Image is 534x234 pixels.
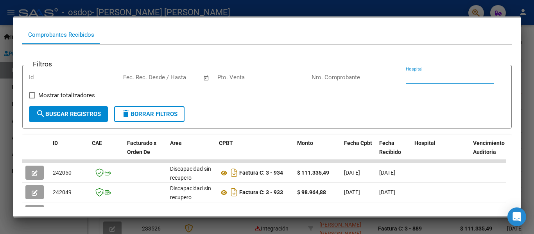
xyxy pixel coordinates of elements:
[379,140,401,155] span: Fecha Recibido
[216,135,294,169] datatable-header-cell: CPBT
[507,207,526,226] div: Open Intercom Messenger
[53,189,72,195] span: 242049
[297,140,313,146] span: Monto
[121,109,131,118] mat-icon: delete
[114,106,185,122] button: Borrar Filtros
[170,166,211,181] span: Discapacidad sin recupero
[239,170,283,176] strong: Factura C: 3 - 934
[229,186,239,198] i: Descargar documento
[470,135,505,169] datatable-header-cell: Vencimiento Auditoría
[89,135,124,169] datatable-header-cell: CAE
[379,170,395,176] span: [DATE]
[297,189,326,195] strong: $ 98.964,88
[167,135,216,169] datatable-header-cell: Area
[50,135,89,169] datatable-header-cell: ID
[36,109,45,118] mat-icon: search
[28,30,94,39] div: Comprobantes Recibidos
[36,111,101,118] span: Buscar Registros
[344,170,360,176] span: [DATE]
[170,140,182,146] span: Area
[239,189,283,196] strong: Factura C: 3 - 933
[344,140,372,146] span: Fecha Cpbt
[219,140,233,146] span: CPBT
[229,205,239,218] i: Descargar documento
[162,74,200,81] input: Fecha fin
[92,140,102,146] span: CAE
[170,185,211,200] span: Discapacidad sin recupero
[344,189,360,195] span: [DATE]
[376,135,411,169] datatable-header-cell: Fecha Recibido
[341,135,376,169] datatable-header-cell: Fecha Cpbt
[127,140,156,155] span: Facturado x Orden De
[411,135,470,169] datatable-header-cell: Hospital
[414,140,435,146] span: Hospital
[297,170,329,176] strong: $ 111.335,49
[229,166,239,179] i: Descargar documento
[29,106,108,122] button: Buscar Registros
[121,111,177,118] span: Borrar Filtros
[53,170,72,176] span: 242050
[294,135,341,169] datatable-header-cell: Monto
[473,140,505,155] span: Vencimiento Auditoría
[124,135,167,169] datatable-header-cell: Facturado x Orden De
[38,91,95,100] span: Mostrar totalizadores
[29,59,56,69] h3: Filtros
[379,189,395,195] span: [DATE]
[123,74,155,81] input: Fecha inicio
[202,73,211,82] button: Open calendar
[53,140,58,146] span: ID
